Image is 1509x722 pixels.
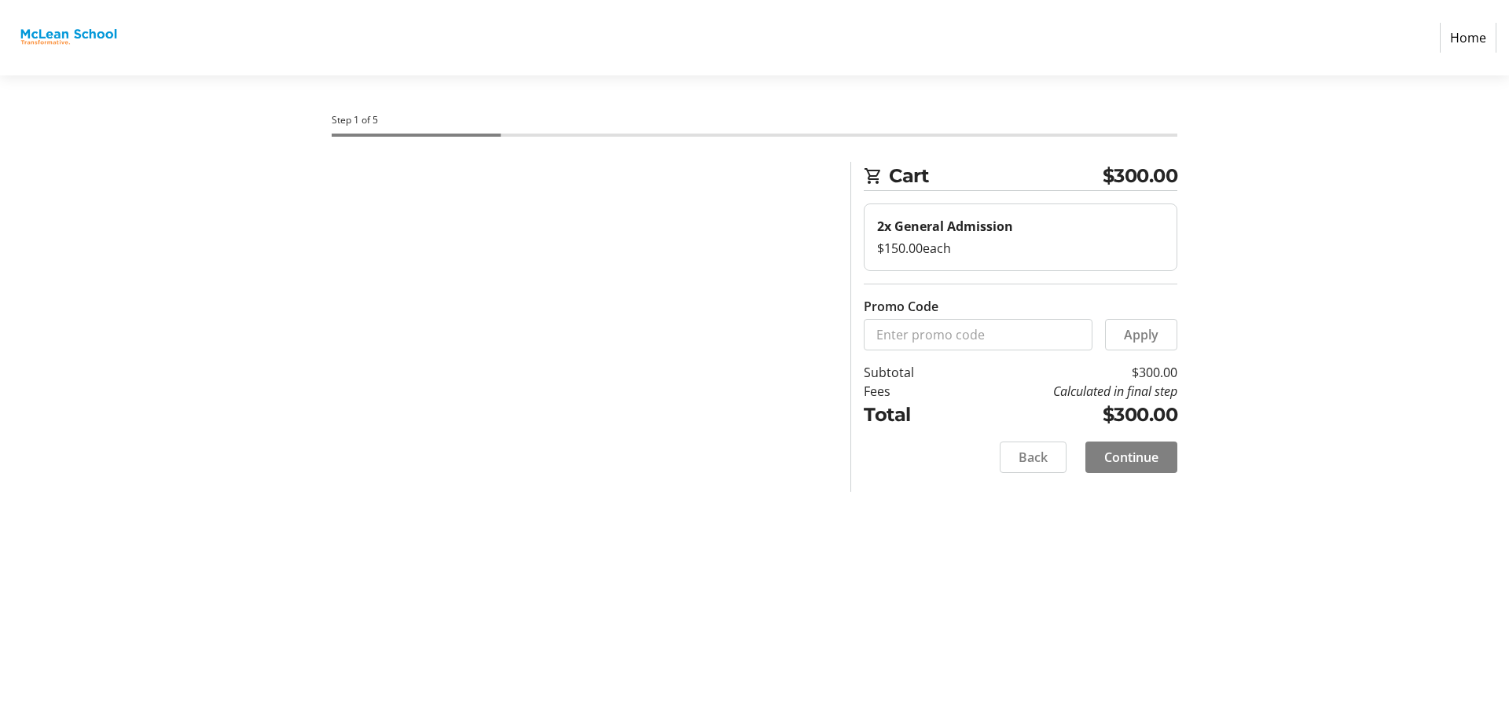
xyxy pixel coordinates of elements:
td: Calculated in final step [954,382,1177,401]
a: Home [1440,23,1496,53]
td: Total [864,401,954,429]
img: McLean School's Logo [13,6,124,69]
button: Continue [1085,442,1177,473]
div: Step 1 of 5 [332,113,1177,127]
span: Cart [889,162,1103,190]
span: Continue [1104,448,1158,467]
button: Apply [1105,319,1177,350]
label: Promo Code [864,297,938,316]
td: $300.00 [954,401,1177,429]
span: Apply [1124,325,1158,344]
div: $150.00 each [877,239,1164,258]
input: Enter promo code [864,319,1092,350]
td: $300.00 [954,363,1177,382]
span: $300.00 [1103,162,1178,190]
span: Back [1019,448,1048,467]
button: Back [1000,442,1067,473]
td: Subtotal [864,363,954,382]
td: Fees [864,382,954,401]
strong: 2x General Admission [877,218,1013,235]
